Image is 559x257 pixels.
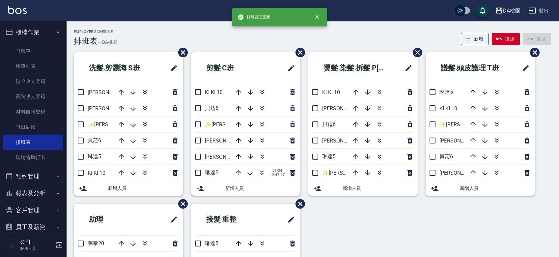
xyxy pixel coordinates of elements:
span: 修改班表的標題 [283,212,295,227]
span: KI KI 10 [88,170,105,176]
span: 09/24 [270,168,285,173]
span: 琳達5 [439,89,453,95]
h5: 公司 [20,239,54,245]
h2: 燙髮.染髮.拆髮 P[PERSON_NAME] [314,56,396,80]
span: 琳達5 [205,240,218,246]
span: 新增人員 [460,185,530,192]
span: 刪除班表 [173,194,189,214]
h2: 洗髮.剪瀏海 S班 [79,56,158,80]
button: save [476,4,489,17]
a: 材料自購登錄 [3,104,63,119]
span: 修改班表的標題 [518,60,530,76]
span: 新增人員 [343,185,412,192]
span: KI KI 10 [439,105,457,112]
div: 新增人員 [308,181,418,196]
span: 貝菈6 [322,121,336,127]
span: 刪除班表 [291,194,306,214]
div: 新增人員 [74,181,183,196]
h2: 助理 [79,208,140,231]
span: ✨[PERSON_NAME][PERSON_NAME] ✨16 [322,170,422,176]
span: KI KI 10 [322,89,340,95]
a: 打帳單 [3,43,63,59]
h2: Employee Schedule [74,30,117,34]
a: 帳單列表 [3,59,63,74]
span: 貝菈6 [439,153,453,160]
button: DA桃園 [492,4,523,17]
span: 修改班表的標題 [401,60,412,76]
span: [PERSON_NAME]8 [439,138,482,144]
a: 每日結帳 [3,119,63,135]
button: 預約管理 [3,168,63,185]
span: 修改班表的標題 [283,60,295,76]
span: [PERSON_NAME]3 [322,105,365,112]
h2: 接髮 重整 [196,208,265,231]
span: [PERSON_NAME]3 [205,138,247,144]
h3: 排班表 [74,37,98,46]
span: ✨[PERSON_NAME][PERSON_NAME] ✨16 [439,121,539,128]
h2: 剪髮 C班 [196,56,264,80]
span: 琳達5 [205,169,218,176]
a: 現場電腦打卡 [3,150,63,165]
span: 刪除班表 [173,43,189,62]
h6: — DA桃園 [98,39,117,46]
img: Logo [8,6,27,14]
div: 新增人員 [426,181,535,196]
button: 復原 [492,33,520,45]
span: 琳達5 [88,153,101,160]
span: [PERSON_NAME]8 [88,105,130,112]
img: Person [5,239,18,252]
button: 登出 [526,5,551,17]
button: 櫃檯作業 [3,24,63,41]
button: 客戶管理 [3,202,63,219]
div: DA桃園 [503,7,520,15]
span: 刪除班表 [408,43,423,62]
span: KI KI 10 [205,89,223,95]
span: 修改班表的標題 [166,212,178,227]
span: 新增人員 [225,185,295,192]
span: 琳達5 [322,153,336,160]
button: 員工及薪資 [3,218,63,236]
span: [PERSON_NAME]8 [322,138,365,144]
span: 新增人員 [108,185,178,192]
span: [PERSON_NAME]3 [439,170,482,176]
div: 新增人員 [191,181,300,196]
span: 貝菈6 [88,137,101,143]
span: 葶葶20 [88,240,104,246]
a: 高階收支登錄 [3,89,63,104]
button: 新增 [461,33,489,45]
button: close [310,10,324,24]
a: 排班表 [3,135,63,150]
span: 貝菈6 [205,105,218,111]
span: 12:47:47 [270,173,285,177]
span: ✨[PERSON_NAME][PERSON_NAME] ✨16 [88,121,187,128]
span: 刪除班表 [291,43,306,62]
h2: 護髮.頭皮護理 T班 [431,56,513,80]
span: 修改班表的標題 [166,60,178,76]
span: [PERSON_NAME]8 [205,154,247,160]
span: 排班表已更新 [238,14,270,20]
span: 刪除班表 [525,43,541,62]
span: ✨[PERSON_NAME][PERSON_NAME] ✨16 [205,121,304,128]
button: 報表及分析 [3,185,63,202]
span: [PERSON_NAME]3 [88,89,130,95]
a: 現金收支登錄 [3,74,63,89]
p: 服務人員 [20,245,54,251]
